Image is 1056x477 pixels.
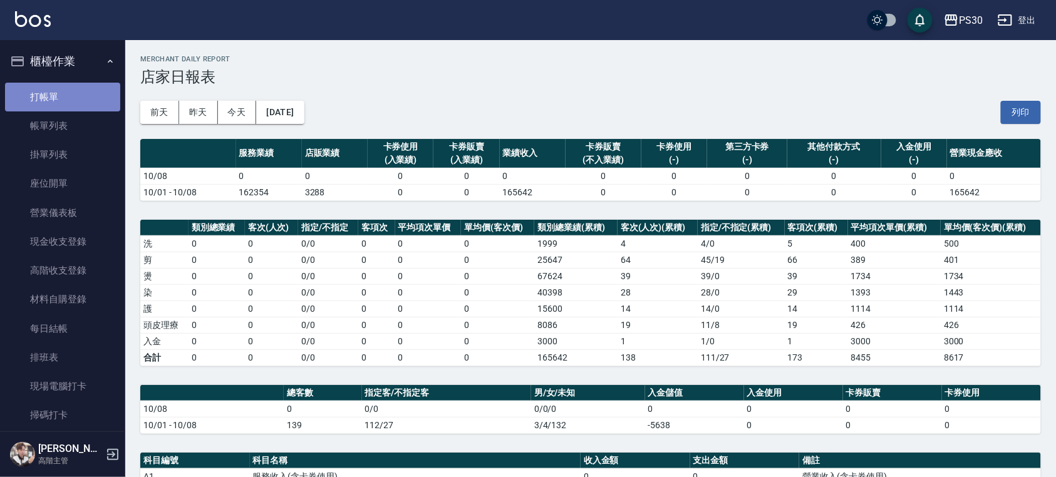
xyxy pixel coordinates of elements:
[461,349,534,366] td: 0
[848,284,941,300] td: 1393
[785,300,848,317] td: 14
[993,9,1041,32] button: 登出
[298,349,358,366] td: 0/0
[531,417,645,433] td: 3/4/132
[698,300,784,317] td: 14 / 0
[5,285,120,314] a: 材料自購登錄
[140,417,284,433] td: 10/01 - 10/08
[942,385,1041,401] th: 卡券使用
[284,401,362,417] td: 0
[947,168,1041,184] td: 0
[947,139,1041,168] th: 營業現金應收
[140,235,189,252] td: 洗
[395,333,462,349] td: 0
[298,220,358,236] th: 指定/不指定
[787,168,881,184] td: 0
[189,220,245,236] th: 類別總業績
[618,220,698,236] th: 客次(人次)(累積)
[744,401,843,417] td: 0
[698,235,784,252] td: 4 / 0
[461,252,534,268] td: 0
[298,300,358,317] td: 0 / 0
[140,168,236,184] td: 10/08
[500,184,566,200] td: 165642
[236,139,302,168] th: 服務業績
[189,333,245,349] td: 0
[698,220,784,236] th: 指定/不指定(累積)
[358,268,395,284] td: 0
[641,184,707,200] td: 0
[5,227,120,256] a: 現金收支登錄
[698,349,784,366] td: 111/27
[140,284,189,300] td: 染
[5,343,120,372] a: 排班表
[189,284,245,300] td: 0
[461,333,534,349] td: 0
[5,198,120,227] a: 營業儀表板
[437,140,496,153] div: 卡券販賣
[395,252,462,268] td: 0
[534,220,618,236] th: 類別總業績(累積)
[140,349,189,366] td: 合計
[941,333,1041,349] td: 3000
[395,284,462,300] td: 0
[618,284,698,300] td: 28
[5,401,120,429] a: 掃碼打卡
[531,401,645,417] td: 0/0/0
[5,314,120,343] a: 每日結帳
[710,140,784,153] div: 第三方卡券
[534,268,618,284] td: 67624
[140,453,250,469] th: 科目編號
[698,284,784,300] td: 28 / 0
[785,284,848,300] td: 29
[15,11,51,27] img: Logo
[395,220,462,236] th: 平均項次單價
[881,184,947,200] td: 0
[5,45,120,78] button: 櫃檯作業
[843,385,942,401] th: 卡券販賣
[437,153,496,167] div: (入業績)
[941,220,1041,236] th: 單均價(客次價)(累積)
[5,83,120,111] a: 打帳單
[140,220,1041,366] table: a dense table
[618,333,698,349] td: 1
[358,284,395,300] td: 0
[942,417,1041,433] td: 0
[534,333,618,349] td: 3000
[1001,101,1041,124] button: 列印
[189,252,245,268] td: 0
[881,168,947,184] td: 0
[790,140,878,153] div: 其他付款方式
[189,349,245,366] td: 0
[534,317,618,333] td: 8086
[848,300,941,317] td: 1114
[5,111,120,140] a: 帳單列表
[362,417,531,433] td: 112/27
[941,317,1041,333] td: 426
[698,317,784,333] td: 11 / 8
[641,168,707,184] td: 0
[645,401,744,417] td: 0
[371,153,430,167] div: (入業績)
[38,443,102,455] h5: [PERSON_NAME]
[848,333,941,349] td: 3000
[395,268,462,284] td: 0
[848,235,941,252] td: 400
[941,284,1041,300] td: 1443
[245,252,298,268] td: 0
[302,184,368,200] td: 3288
[245,284,298,300] td: 0
[140,268,189,284] td: 燙
[785,268,848,284] td: 39
[140,300,189,317] td: 護
[698,333,784,349] td: 1 / 0
[500,168,566,184] td: 0
[461,220,534,236] th: 單均價(客次價)
[371,140,430,153] div: 卡券使用
[941,300,1041,317] td: 1114
[362,385,531,401] th: 指定客/不指定客
[189,317,245,333] td: 0
[358,333,395,349] td: 0
[461,317,534,333] td: 0
[942,401,1041,417] td: 0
